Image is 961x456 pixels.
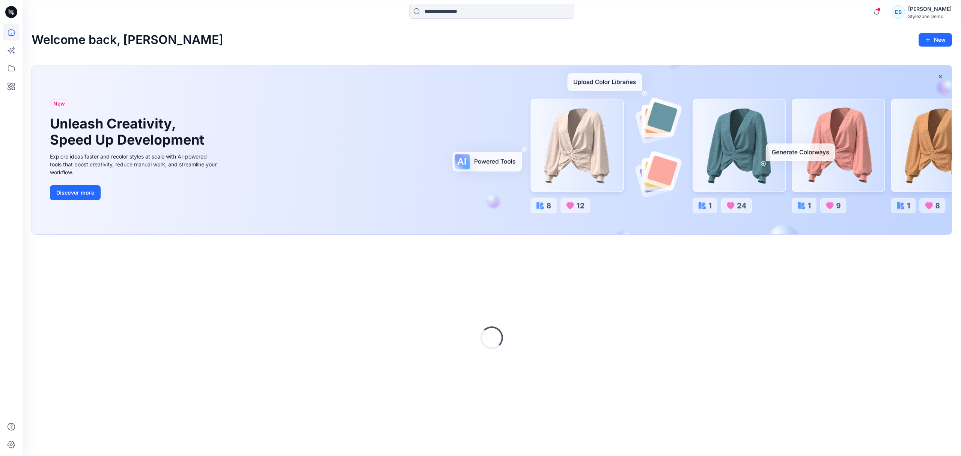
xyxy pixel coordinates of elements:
a: Discover more [50,185,219,200]
h1: Unleash Creativity, Speed Up Development [50,116,208,148]
span: New [53,99,65,108]
h2: Welcome back, [PERSON_NAME] [32,33,223,47]
div: Explore ideas faster and recolor styles at scale with AI-powered tools that boost creativity, red... [50,153,219,176]
div: Stylezone Demo [908,14,952,19]
div: ES [892,5,905,19]
button: New [919,33,952,47]
div: [PERSON_NAME] [908,5,952,14]
button: Discover more [50,185,101,200]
